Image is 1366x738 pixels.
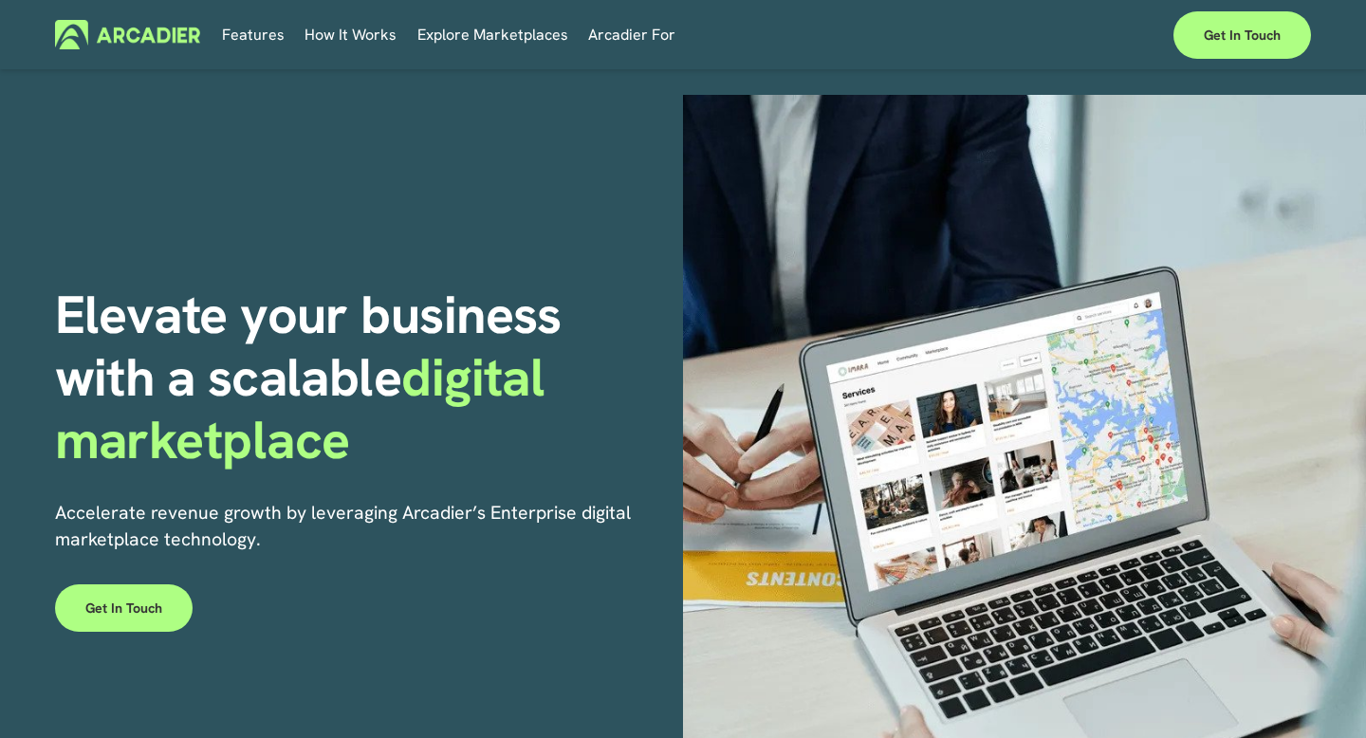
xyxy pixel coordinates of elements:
[55,500,631,553] p: Accelerate revenue growth by leveraging Arcadier’s Enterprise digital marketplace technology.
[222,20,285,49] a: Features
[417,20,568,49] a: Explore Marketplaces
[588,20,675,49] a: folder dropdown
[55,280,575,412] strong: Elevate your business with a scalable
[55,20,200,49] img: Arcadier
[55,584,193,632] a: Get in touch
[55,342,558,474] strong: digital marketplace
[588,22,675,48] span: Arcadier For
[305,20,397,49] a: folder dropdown
[1173,11,1311,59] a: Get in touch
[305,22,397,48] span: How It Works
